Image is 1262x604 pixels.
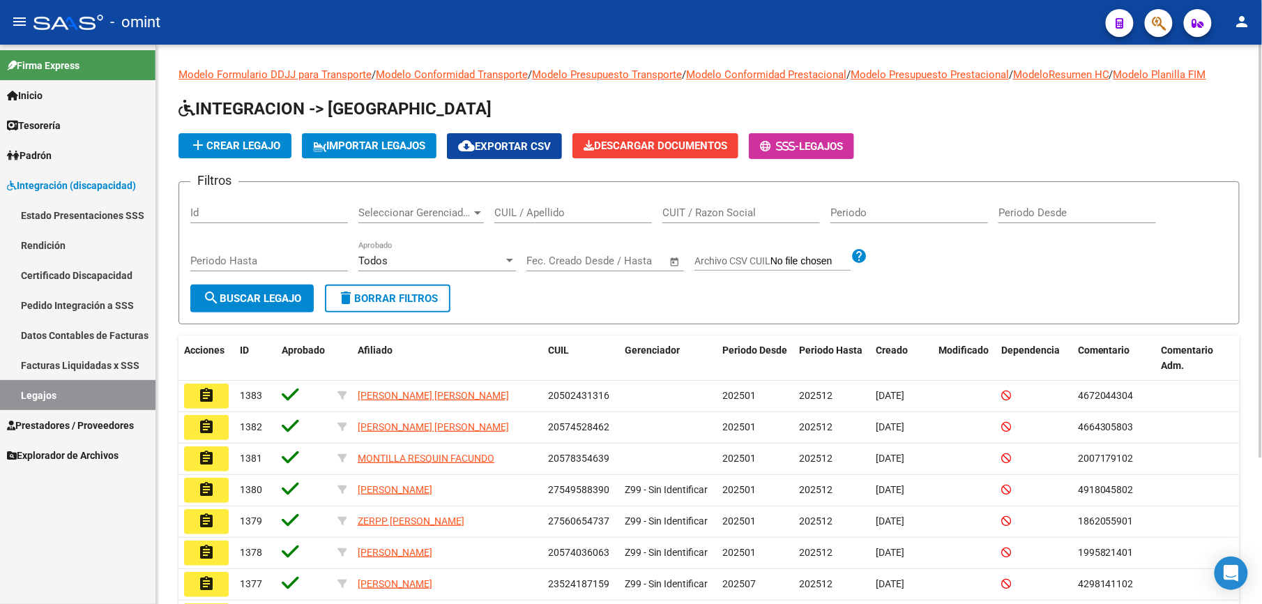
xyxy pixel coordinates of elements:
[722,453,756,464] span: 202501
[548,515,609,527] span: 27560654737
[1078,484,1134,495] span: 4918045802
[799,421,833,432] span: 202512
[542,335,619,382] datatable-header-cell: CUIL
[352,335,542,382] datatable-header-cell: Afiliado
[7,178,136,193] span: Integración (discapacidad)
[1078,345,1130,356] span: Comentario
[1078,421,1134,432] span: 4664305803
[358,515,464,527] span: ZERPP [PERSON_NAME]
[722,484,756,495] span: 202501
[190,171,238,190] h3: Filtros
[178,99,492,119] span: INTEGRACION -> [GEOGRAPHIC_DATA]
[337,289,354,306] mat-icon: delete
[358,578,432,589] span: [PERSON_NAME]
[7,118,61,133] span: Tesorería
[799,578,833,589] span: 202512
[447,133,562,159] button: Exportar CSV
[190,137,206,153] mat-icon: add
[313,139,425,152] span: IMPORTAR LEGAJOS
[851,68,1009,81] a: Modelo Presupuesto Prestacional
[178,133,291,158] button: Crear Legajo
[337,292,438,305] span: Borrar Filtros
[625,345,680,356] span: Gerenciador
[358,255,388,267] span: Todos
[548,453,609,464] span: 20578354639
[722,421,756,432] span: 202501
[595,255,663,267] input: Fecha fin
[178,335,234,382] datatable-header-cell: Acciones
[1156,335,1240,382] datatable-header-cell: Comentario Adm.
[526,255,583,267] input: Fecha inicio
[276,335,332,382] datatable-header-cell: Aprobado
[625,578,708,589] span: Z99 - Sin Identificar
[572,133,738,158] button: Descargar Documentos
[799,453,833,464] span: 202512
[198,575,215,592] mat-icon: assignment
[1078,578,1134,589] span: 4298141102
[190,285,314,312] button: Buscar Legajo
[760,140,799,153] span: -
[302,133,436,158] button: IMPORTAR LEGAJOS
[7,418,134,433] span: Prestadores / Proveedores
[584,139,727,152] span: Descargar Documentos
[240,390,262,401] span: 1383
[548,390,609,401] span: 20502431316
[667,254,683,270] button: Open calendar
[11,13,28,30] mat-icon: menu
[694,255,770,266] span: Archivo CSV CUIL
[722,515,756,527] span: 202501
[358,390,509,401] span: [PERSON_NAME] [PERSON_NAME]
[996,335,1072,382] datatable-header-cell: Dependencia
[717,335,793,382] datatable-header-cell: Periodo Desde
[722,578,756,589] span: 202507
[7,448,119,463] span: Explorador de Archivos
[625,484,708,495] span: Z99 - Sin Identificar
[876,421,904,432] span: [DATE]
[1078,515,1134,527] span: 1862055901
[1013,68,1109,81] a: ModeloResumen HC
[282,345,325,356] span: Aprobado
[876,578,904,589] span: [DATE]
[548,578,609,589] span: 23524187159
[799,345,862,356] span: Periodo Hasta
[548,345,569,356] span: CUIL
[198,513,215,529] mat-icon: assignment
[548,547,609,558] span: 20574036063
[203,289,220,306] mat-icon: search
[110,7,160,38] span: - omint
[625,515,708,527] span: Z99 - Sin Identificar
[799,390,833,401] span: 202512
[198,418,215,435] mat-icon: assignment
[938,345,989,356] span: Modificado
[532,68,682,81] a: Modelo Presupuesto Transporte
[851,248,867,264] mat-icon: help
[240,421,262,432] span: 1382
[358,345,393,356] span: Afiliado
[325,285,450,312] button: Borrar Filtros
[240,484,262,495] span: 1380
[458,137,475,154] mat-icon: cloud_download
[548,484,609,495] span: 27549588390
[240,345,249,356] span: ID
[358,206,471,219] span: Seleccionar Gerenciador
[190,139,280,152] span: Crear Legajo
[799,547,833,558] span: 202512
[722,390,756,401] span: 202501
[870,335,933,382] datatable-header-cell: Creado
[198,450,215,467] mat-icon: assignment
[7,58,79,73] span: Firma Express
[203,292,301,305] span: Buscar Legajo
[1078,547,1134,558] span: 1995821401
[7,148,52,163] span: Padrón
[1078,453,1134,464] span: 2007179102
[933,335,996,382] datatable-header-cell: Modificado
[799,515,833,527] span: 202512
[184,345,225,356] span: Acciones
[548,421,609,432] span: 20574528462
[770,255,851,268] input: Archivo CSV CUIL
[240,547,262,558] span: 1378
[799,484,833,495] span: 202512
[1215,557,1248,590] div: Open Intercom Messenger
[722,547,756,558] span: 202501
[722,345,787,356] span: Periodo Desde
